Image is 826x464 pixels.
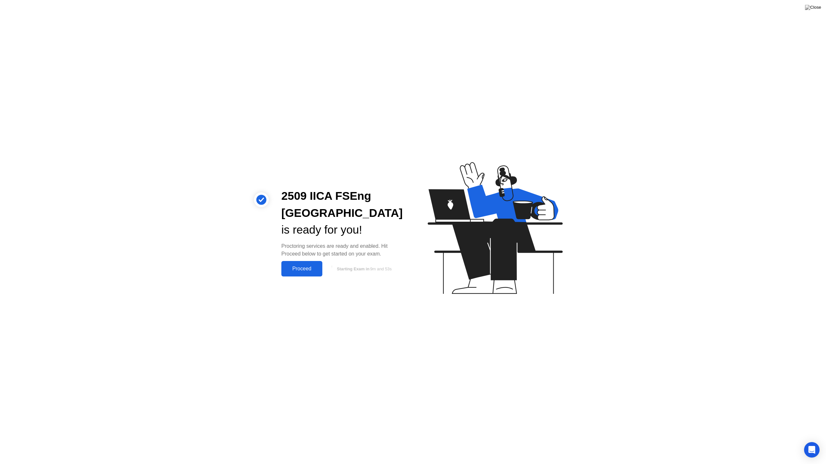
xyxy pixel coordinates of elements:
[283,266,320,272] div: Proceed
[281,242,403,258] div: Proctoring services are ready and enabled. Hit Proceed below to get started on your exam.
[804,442,820,458] div: Open Intercom Messenger
[326,263,401,275] button: Starting Exam in9m and 53s
[281,261,322,276] button: Proceed
[370,266,392,271] span: 9m and 53s
[805,5,821,10] img: Close
[281,221,403,238] div: is ready for you!
[281,188,403,222] div: 2509 IICA FSEng [GEOGRAPHIC_DATA]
